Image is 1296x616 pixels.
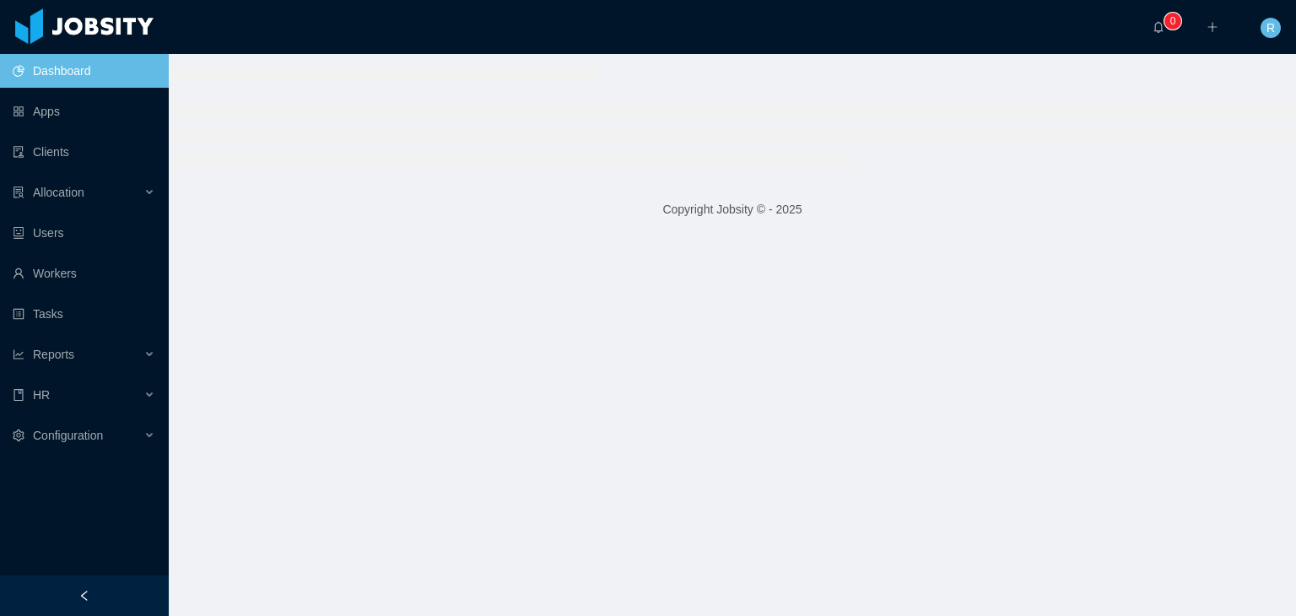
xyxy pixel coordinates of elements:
[1164,13,1181,30] sup: 0
[13,257,155,290] a: icon: userWorkers
[13,54,155,88] a: icon: pie-chartDashboard
[13,297,155,331] a: icon: profileTasks
[13,186,24,198] i: icon: solution
[13,135,155,169] a: icon: auditClients
[13,389,24,401] i: icon: book
[13,349,24,360] i: icon: line-chart
[13,95,155,128] a: icon: appstoreApps
[33,388,50,402] span: HR
[33,429,103,442] span: Configuration
[1153,21,1164,33] i: icon: bell
[13,430,24,441] i: icon: setting
[1207,21,1218,33] i: icon: plus
[33,186,84,199] span: Allocation
[13,216,155,250] a: icon: robotUsers
[33,348,74,361] span: Reports
[169,181,1296,239] footer: Copyright Jobsity © - 2025
[1266,18,1275,38] span: R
